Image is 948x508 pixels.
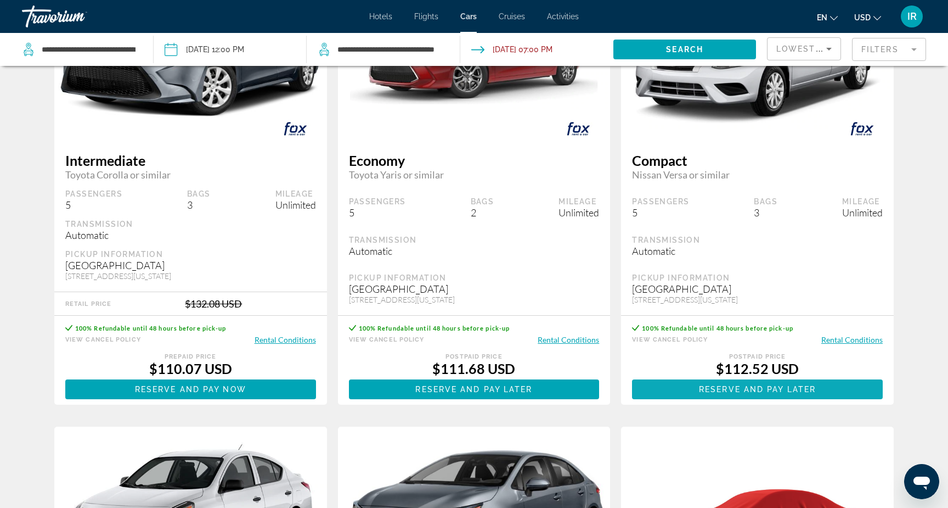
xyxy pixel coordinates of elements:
[349,197,406,206] div: Passengers
[471,206,494,219] div: 2
[558,197,599,206] div: Mileage
[666,45,703,54] span: Search
[632,295,883,304] div: [STREET_ADDRESS][US_STATE]
[642,325,793,332] span: 100% Refundable until 48 hours before pick-up
[135,385,246,394] span: Reserve and pay now
[632,334,708,345] button: View Cancel Policy
[187,189,211,199] div: Bags
[817,13,827,22] span: en
[776,42,832,55] mat-select: Sort by
[349,169,600,181] span: Toyota Yaris or similar
[632,273,883,283] div: Pickup Information
[898,5,926,28] button: User Menu
[632,206,689,219] div: 5
[185,298,242,310] div: $132.08 USD
[349,245,600,257] div: Automatic
[349,283,600,295] div: [GEOGRAPHIC_DATA]
[854,13,871,22] span: USD
[65,259,316,271] div: [GEOGRAPHIC_DATA]
[349,379,600,399] button: Reserve and pay later
[547,116,610,141] img: FOX
[75,325,227,332] span: 100% Refundable until 48 hours before pick-up
[558,206,599,219] div: Unlimited
[264,116,327,141] img: FOX
[275,199,316,211] div: Unlimited
[842,206,883,219] div: Unlimited
[187,199,211,211] div: 3
[65,271,316,281] div: [STREET_ADDRESS][US_STATE]
[632,360,883,377] div: $112.52 USD
[22,2,132,31] a: Travorium
[275,189,316,199] div: Mileage
[349,273,600,283] div: Pickup Information
[613,40,756,59] button: Search
[632,197,689,206] div: Passengers
[414,12,438,21] a: Flights
[632,283,883,295] div: [GEOGRAPHIC_DATA]
[65,229,316,241] div: Automatic
[842,197,883,206] div: Mileage
[349,334,425,345] button: View Cancel Policy
[65,334,141,345] button: View Cancel Policy
[632,152,883,169] span: Compact
[65,169,316,181] span: Toyota Corolla or similar
[359,325,510,332] span: 100% Refundable until 48 hours before pick-up
[65,300,111,308] div: Retail Price
[854,9,881,25] button: Change currency
[904,464,939,499] iframe: Button to launch messaging window
[349,360,600,377] div: $111.68 USD
[776,44,847,53] span: Lowest Price
[817,9,838,25] button: Change language
[907,11,917,22] span: IR
[754,206,777,219] div: 3
[65,199,122,211] div: 5
[415,385,532,394] span: Reserve and pay later
[369,12,392,21] a: Hotels
[65,219,316,229] div: Transmission
[632,245,883,257] div: Automatic
[471,33,552,66] button: Drop-off date: Oct 04, 2025 07:00 PM
[831,116,894,141] img: FOX
[632,235,883,245] div: Transmission
[852,37,926,62] button: Filter
[65,379,316,399] button: Reserve and pay now
[699,385,816,394] span: Reserve and pay later
[255,334,316,345] button: Rental Conditions
[632,169,883,181] span: Nissan Versa or similar
[632,353,883,360] div: Postpaid Price
[821,334,883,345] button: Rental Conditions
[349,206,406,219] div: 5
[754,197,777,206] div: Bags
[349,353,600,360] div: Postpaid Price
[471,197,494,206] div: Bags
[538,334,599,345] button: Rental Conditions
[547,12,579,21] a: Activities
[349,235,600,245] div: Transmission
[65,189,122,199] div: Passengers
[460,12,477,21] a: Cars
[65,249,316,259] div: Pickup Information
[499,12,525,21] a: Cruises
[632,379,883,399] button: Reserve and pay later
[65,353,316,360] div: Prepaid Price
[349,295,600,304] div: [STREET_ADDRESS][US_STATE]
[65,360,316,377] div: $110.07 USD
[165,33,244,66] button: Pickup date: Oct 02, 2025 12:00 PM
[65,152,316,169] span: Intermediate
[349,152,600,169] span: Economy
